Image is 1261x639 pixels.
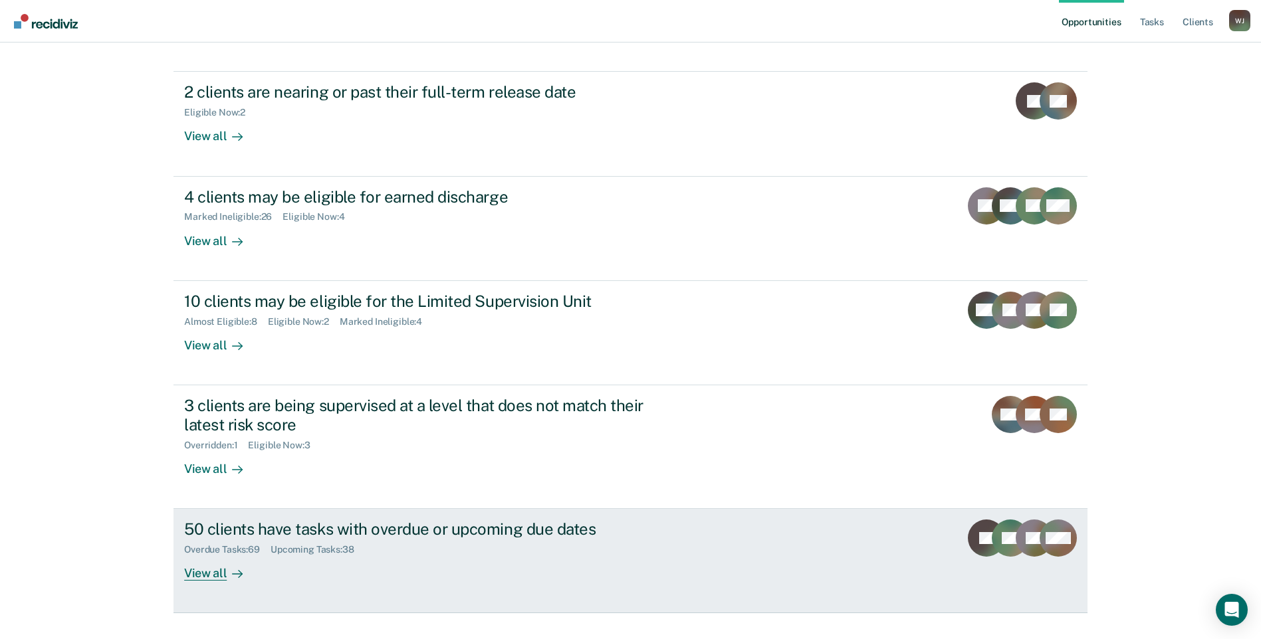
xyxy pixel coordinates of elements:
[184,544,271,555] div: Overdue Tasks : 69
[184,223,259,248] div: View all
[184,555,259,581] div: View all
[1229,10,1250,31] button: Profile dropdown button
[173,281,1088,385] a: 10 clients may be eligible for the Limited Supervision UnitAlmost Eligible:8Eligible Now:2Marked ...
[184,519,651,539] div: 50 clients have tasks with overdue or upcoming due dates
[173,177,1088,281] a: 4 clients may be eligible for earned dischargeMarked Ineligible:26Eligible Now:4View all
[184,327,259,353] div: View all
[173,71,1088,176] a: 2 clients are nearing or past their full-term release dateEligible Now:2View all
[184,440,248,451] div: Overridden : 1
[184,82,651,102] div: 2 clients are nearing or past their full-term release date
[184,187,651,207] div: 4 clients may be eligible for earned discharge
[184,450,259,476] div: View all
[173,385,1088,509] a: 3 clients are being supervised at a level that does not match their latest risk scoreOverridden:1...
[173,509,1088,613] a: 50 clients have tasks with overdue or upcoming due datesOverdue Tasks:69Upcoming Tasks:38View all
[248,440,320,451] div: Eligible Now : 3
[184,292,651,311] div: 10 clients may be eligible for the Limited Supervision Unit
[184,118,259,144] div: View all
[1216,594,1248,626] div: Open Intercom Messenger
[340,316,433,327] div: Marked Ineligible : 4
[184,396,651,434] div: 3 clients are being supervised at a level that does not match their latest risk score
[184,211,283,223] div: Marked Ineligible : 26
[14,14,78,29] img: Recidiviz
[184,316,268,327] div: Almost Eligible : 8
[283,211,355,223] div: Eligible Now : 4
[1229,10,1250,31] div: W J
[271,544,365,555] div: Upcoming Tasks : 38
[268,316,340,327] div: Eligible Now : 2
[184,107,256,118] div: Eligible Now : 2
